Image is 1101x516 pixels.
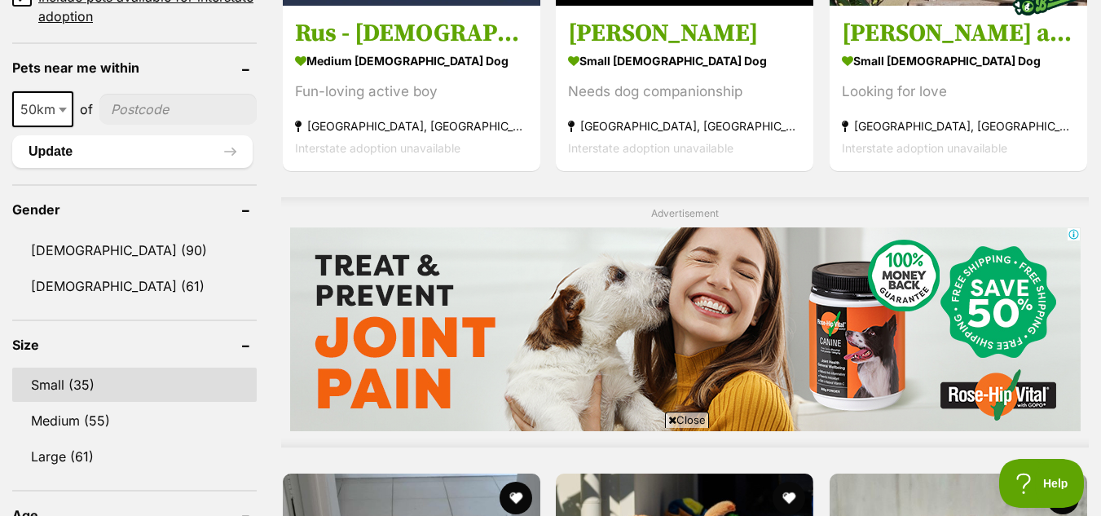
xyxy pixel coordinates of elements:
[290,227,1081,431] iframe: Advertisement
[842,81,1075,103] div: Looking for love
[842,141,1007,155] span: Interstate adoption unavailable
[12,404,257,438] a: Medium (55)
[125,329,244,490] img: https://img.kwcdn.com/product/fancy/7d1fba94-0a15-49f3-bfc7-6ab8ca489a12.jpg?imageMogr2/strip/siz...
[156,434,946,508] iframe: Advertisement
[295,81,528,103] div: Fun-loving active boy
[295,49,528,73] strong: medium [DEMOGRAPHIC_DATA] Dog
[568,18,801,49] h3: [PERSON_NAME]
[568,49,801,73] strong: small [DEMOGRAPHIC_DATA] Dog
[99,94,257,125] input: postcode
[568,115,801,137] strong: [GEOGRAPHIC_DATA], [GEOGRAPHIC_DATA]
[281,197,1089,448] div: Advertisement
[665,412,709,428] span: Close
[830,6,1087,171] a: [PERSON_NAME] and [PERSON_NAME] small [DEMOGRAPHIC_DATA] Dog Looking for love [GEOGRAPHIC_DATA], ...
[295,141,460,155] span: Interstate adoption unavailable
[12,135,253,168] button: Update
[12,337,257,352] header: Size
[999,459,1085,508] iframe: Help Scout Beacon - Open
[14,98,72,121] span: 50km
[1046,482,1079,514] button: favourite
[139,116,274,228] img: https://img.kwcdn.com/product/fancy/7d1fba94-0a15-49f3-bfc7-6ab8ca489a12.jpg?imageMogr2/strip/siz...
[842,49,1075,73] strong: small [DEMOGRAPHIC_DATA] Dog
[295,18,528,49] h3: Rus - [DEMOGRAPHIC_DATA] Cattle Dog
[556,6,813,171] a: [PERSON_NAME] small [DEMOGRAPHIC_DATA] Dog Needs dog companionship [GEOGRAPHIC_DATA], [GEOGRAPHIC...
[12,60,257,75] header: Pets near me within
[283,6,540,171] a: Rus - [DEMOGRAPHIC_DATA] Cattle Dog medium [DEMOGRAPHIC_DATA] Dog Fun-loving active boy [GEOGRAPH...
[125,165,244,325] img: https://img.kwcdn.com/product/fancy/f107f2c7-ca0b-4c18-8c81-6baa2aa4b041.jpg?imageMogr2/strip/siz...
[12,233,257,267] a: [DEMOGRAPHIC_DATA] (90)
[842,115,1075,137] strong: [GEOGRAPHIC_DATA], [GEOGRAPHIC_DATA]
[12,91,73,127] span: 50km
[12,439,257,474] a: Large (61)
[568,141,733,155] span: Interstate adoption unavailable
[842,18,1075,49] h3: [PERSON_NAME] and [PERSON_NAME]
[568,81,801,103] div: Needs dog companionship
[80,99,93,119] span: of
[12,368,257,402] a: Small (35)
[295,115,528,137] strong: [GEOGRAPHIC_DATA], [GEOGRAPHIC_DATA]
[12,269,257,303] a: [DEMOGRAPHIC_DATA] (61)
[12,202,257,217] header: Gender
